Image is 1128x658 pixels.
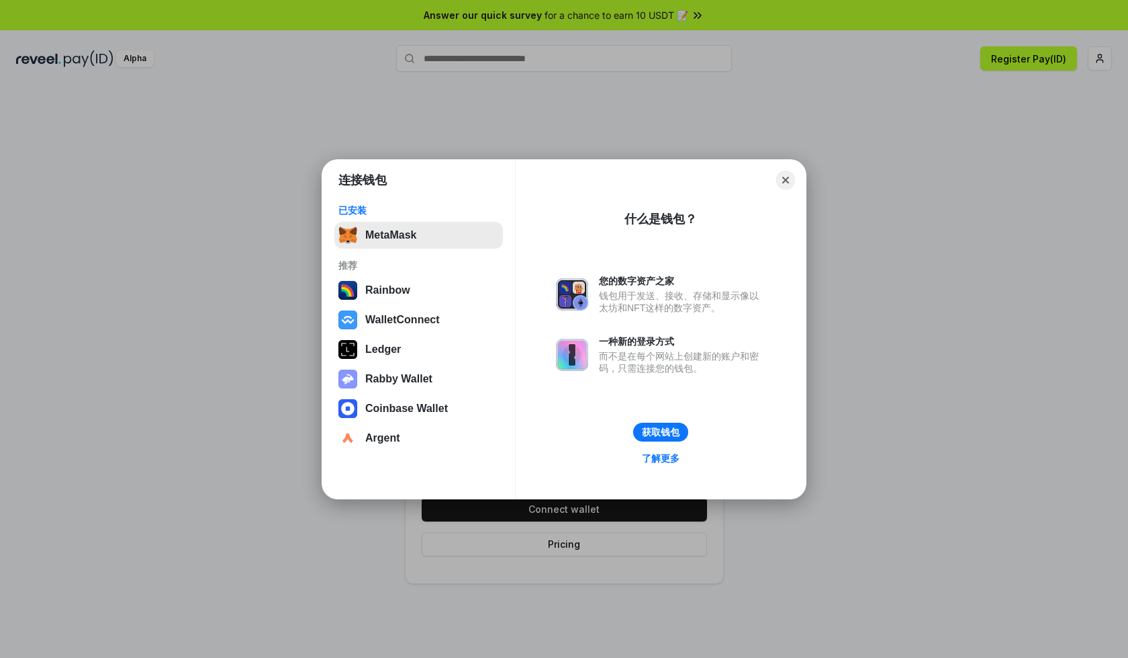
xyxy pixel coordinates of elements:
[338,172,387,188] h1: 连接钱包
[556,339,588,371] img: svg+xml,%3Csvg%20xmlns%3D%22http%3A%2F%2Fwww.w3.org%2F2000%2Fsvg%22%20fill%3D%22none%22%20viewBox...
[338,399,357,418] img: svg+xml,%3Csvg%20width%3D%2228%22%20height%3D%2228%22%20viewBox%3D%220%200%2028%2028%22%20fill%3D...
[334,336,503,363] button: Ledger
[642,426,679,438] div: 获取钱包
[338,311,357,329] img: svg+xml,%3Csvg%20width%3D%2228%22%20height%3D%2228%22%20viewBox%3D%220%200%2028%2028%22%20fill%3D...
[599,350,765,374] div: 而不是在每个网站上创建新的账户和密码，只需连接您的钱包。
[334,277,503,304] button: Rainbow
[633,423,688,442] button: 获取钱包
[365,284,410,296] div: Rainbow
[365,403,448,415] div: Coinbase Wallet
[599,290,765,314] div: 钱包用于发送、接收、存储和显示像以太坊和NFT这样的数字资产。
[334,425,503,452] button: Argent
[624,211,697,227] div: 什么是钱包？
[338,204,499,216] div: 已安装
[334,222,503,249] button: MetaMask
[365,373,432,385] div: Rabby Wallet
[365,432,400,444] div: Argent
[556,278,588,311] img: svg+xml,%3Csvg%20xmlns%3D%22http%3A%2F%2Fwww.w3.org%2F2000%2Fsvg%22%20fill%3D%22none%22%20viewBox...
[334,395,503,422] button: Coinbase Wallet
[365,229,416,241] div: MetaMask
[634,450,688,467] a: 了解更多
[334,306,503,333] button: WalletConnect
[776,171,795,190] button: Close
[365,343,401,356] div: Ledger
[338,340,357,359] img: svg+xml,%3Csvg%20xmlns%3D%22http%3A%2F%2Fwww.w3.org%2F2000%2Fsvg%22%20width%3D%2228%22%20height%3...
[599,335,765,347] div: 一种新的登录方式
[338,429,357,448] img: svg+xml,%3Csvg%20width%3D%2228%22%20height%3D%2228%22%20viewBox%3D%220%200%2028%2028%22%20fill%3D...
[338,370,357,388] img: svg+xml,%3Csvg%20xmlns%3D%22http%3A%2F%2Fwww.w3.org%2F2000%2Fsvg%22%20fill%3D%22none%22%20viewBox...
[599,275,765,287] div: 您的数字资产之家
[334,366,503,393] button: Rabby Wallet
[642,452,679,464] div: 了解更多
[338,281,357,300] img: svg+xml,%3Csvg%20width%3D%22120%22%20height%3D%22120%22%20viewBox%3D%220%200%20120%20120%22%20fil...
[365,314,440,326] div: WalletConnect
[338,259,499,272] div: 推荐
[338,226,357,245] img: svg+xml,%3Csvg%20fill%3D%22none%22%20height%3D%2233%22%20viewBox%3D%220%200%2035%2033%22%20width%...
